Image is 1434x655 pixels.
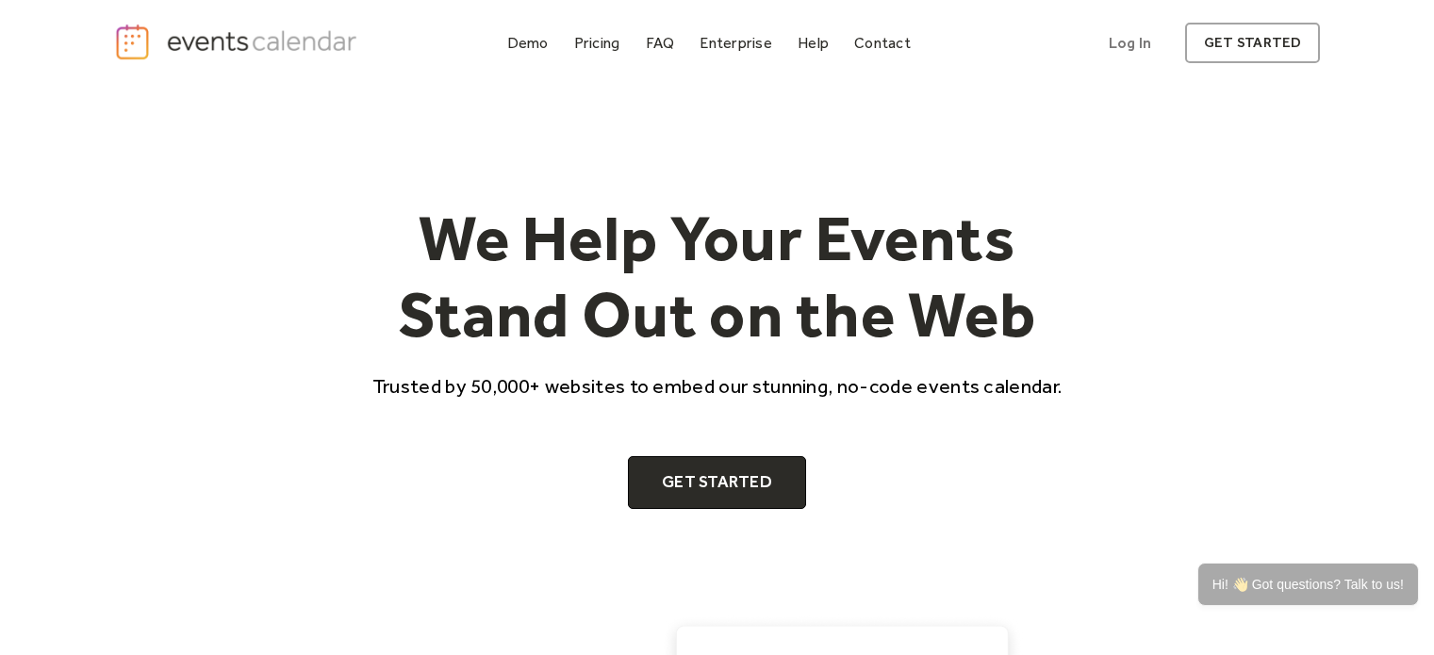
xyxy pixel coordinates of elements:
[798,38,829,48] div: Help
[628,456,806,509] a: Get Started
[847,30,918,56] a: Contact
[854,38,911,48] div: Contact
[1090,23,1170,63] a: Log In
[355,200,1080,353] h1: We Help Your Events Stand Out on the Web
[1185,23,1320,63] a: get started
[692,30,779,56] a: Enterprise
[700,38,771,48] div: Enterprise
[790,30,836,56] a: Help
[500,30,556,56] a: Demo
[507,38,549,48] div: Demo
[114,23,363,61] a: home
[646,38,675,48] div: FAQ
[567,30,628,56] a: Pricing
[574,38,620,48] div: Pricing
[355,372,1080,400] p: Trusted by 50,000+ websites to embed our stunning, no-code events calendar.
[638,30,683,56] a: FAQ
